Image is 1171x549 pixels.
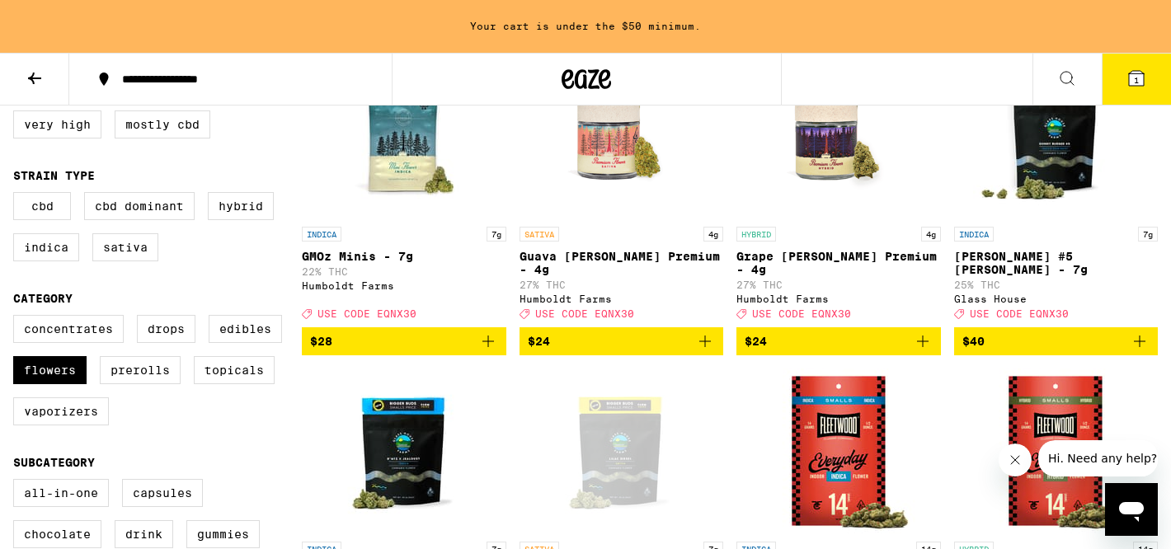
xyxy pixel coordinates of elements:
[322,54,487,218] img: Humboldt Farms - GMOz Minis - 7g
[13,169,95,182] legend: Strain Type
[1134,75,1139,85] span: 1
[954,293,1159,304] div: Glass House
[122,479,203,507] label: Capsules
[736,54,941,327] a: Open page for Grape Runtz Premium - 4g from Humboldt Farms
[756,368,921,533] img: Fleetwood - True OG Smalls - 14g
[302,280,506,291] div: Humboldt Farms
[535,308,634,319] span: USE CODE EQNX30
[1038,440,1158,476] iframe: Message from company
[310,335,332,348] span: $28
[209,315,282,343] label: Edibles
[84,192,195,220] label: CBD Dominant
[736,327,941,355] button: Add to bag
[13,233,79,261] label: Indica
[186,520,260,548] label: Gummies
[520,279,724,290] p: 27% THC
[115,110,210,138] label: Mostly CBD
[973,368,1138,533] img: Fleetwood - Gelato Smalls - 14g
[752,308,851,319] span: USE CODE EQNX30
[13,456,95,469] legend: Subcategory
[520,54,724,327] a: Open page for Guava Mintz Premium - 4g from Humboldt Farms
[317,308,416,319] span: USE CODE EQNX30
[13,292,73,305] legend: Category
[302,54,506,327] a: Open page for GMOz Minis - 7g from Humboldt Farms
[736,250,941,276] p: Grape [PERSON_NAME] Premium - 4g
[208,192,274,220] label: Hybrid
[322,368,487,533] img: Glass House - R*ntz x Jealousy Smalls - 7g
[13,315,124,343] label: Concentrates
[1102,54,1171,105] button: 1
[302,327,506,355] button: Add to bag
[302,227,341,242] p: INDICA
[92,233,158,261] label: Sativa
[520,227,559,242] p: SATIVA
[1138,227,1158,242] p: 7g
[528,335,550,348] span: $24
[100,356,181,384] label: Prerolls
[487,227,506,242] p: 7g
[302,250,506,263] p: GMOz Minis - 7g
[954,327,1159,355] button: Add to bag
[520,250,724,276] p: Guava [PERSON_NAME] Premium - 4g
[194,356,275,384] label: Topicals
[736,293,941,304] div: Humboldt Farms
[954,279,1159,290] p: 25% THC
[745,335,767,348] span: $24
[970,308,1069,319] span: USE CODE EQNX30
[115,520,173,548] label: Drink
[1105,483,1158,536] iframe: Button to launch messaging window
[520,327,724,355] button: Add to bag
[962,335,985,348] span: $40
[13,356,87,384] label: Flowers
[302,266,506,277] p: 22% THC
[13,192,71,220] label: CBD
[137,315,195,343] label: Drops
[921,227,941,242] p: 4g
[954,250,1159,276] p: [PERSON_NAME] #5 [PERSON_NAME] - 7g
[538,54,703,218] img: Humboldt Farms - Guava Mintz Premium - 4g
[13,110,101,138] label: Very High
[756,54,921,218] img: Humboldt Farms - Grape Runtz Premium - 4g
[954,54,1159,327] a: Open page for Donny Burger #5 Smalls - 7g from Glass House
[999,443,1032,476] iframe: Close message
[973,54,1138,218] img: Glass House - Donny Burger #5 Smalls - 7g
[736,227,776,242] p: HYBRID
[13,520,101,548] label: Chocolate
[520,293,724,304] div: Humboldt Farms
[736,279,941,290] p: 27% THC
[13,397,109,425] label: Vaporizers
[703,227,723,242] p: 4g
[13,479,109,507] label: All-In-One
[954,227,994,242] p: INDICA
